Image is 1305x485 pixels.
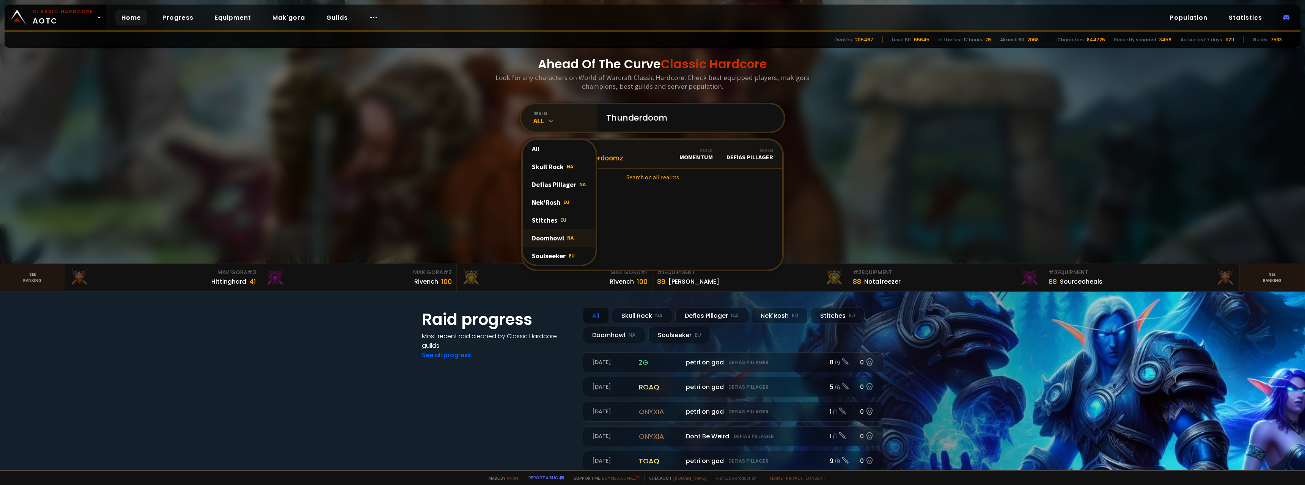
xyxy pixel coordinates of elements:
div: 29 [985,36,991,43]
small: 145.2k [790,384,806,392]
small: MVP [592,383,606,391]
div: 88 [853,276,861,287]
a: Mak'Gora#1Rîvench100 [457,264,652,291]
span: # 3 [247,268,256,276]
a: [DATE]onyxiapetri on godDefias Pillager1 /10 [583,402,883,422]
span: See details [835,359,863,366]
div: Soulseeker [523,247,596,265]
div: 7538 [1270,36,1282,43]
div: Stitches [811,308,865,324]
a: Progress [156,10,200,25]
span: NA [567,234,574,241]
div: Doomhowl [523,229,596,247]
a: #1Equipment89[PERSON_NAME] [652,264,848,291]
small: MVP [592,359,606,366]
span: See details [835,457,863,465]
span: # 3 [1049,268,1057,276]
div: Guilds [1253,36,1267,43]
div: In the last 12 hours [939,36,982,43]
span: Level 30 [573,146,623,153]
small: 197.8k [764,458,779,466]
span: Mullitrash [644,358,695,367]
h4: Most recent raid cleaned by Classic Hardcore guilds [422,331,574,350]
a: [DOMAIN_NAME] [673,475,706,481]
small: Classic Hardcore [33,8,93,15]
h3: Look for any characters on World of Warcraft Classic Hardcore. Check best equipped players, mak'g... [492,73,813,91]
div: Characters [1057,36,1084,43]
span: Support me, [569,475,640,481]
div: Skull Rock [612,308,672,324]
div: Skull Rock [523,158,596,176]
a: Statistics [1223,10,1268,25]
small: 86.2k [677,433,690,441]
div: Soulseeker [648,327,711,343]
a: #2Equipment88Notafreezer [848,264,1044,291]
a: Seeranking [1240,264,1305,291]
small: EU [792,312,798,320]
div: 88 [1049,276,1057,287]
div: Momentum [679,148,713,161]
span: See details [835,408,863,416]
small: 86.6k [764,359,778,367]
span: Clunked [734,358,778,367]
a: Consent [805,475,825,481]
small: MVP [592,433,606,440]
div: Level 60 [892,36,911,43]
small: 298.5k [679,384,695,392]
div: 844725 [1087,36,1105,43]
div: 65645 [914,36,929,43]
a: #3Equipment88Sourceoheals [1044,264,1240,291]
div: Almost 60 [1000,36,1024,43]
div: Realm [726,148,773,153]
small: NA [628,331,636,339]
a: [DATE]zgpetri on godDefias Pillager8 /90 [583,352,883,372]
div: 100 [441,276,452,287]
div: Mak'Gora [461,268,648,276]
small: MVP [592,457,606,465]
div: Equipment [853,268,1039,276]
div: 41 [249,276,256,287]
small: 17.9k [764,433,776,441]
span: Classic Hardcore [661,55,767,72]
a: See all progress [422,351,471,359]
small: MVP [592,408,606,416]
small: 707.8k [671,458,688,466]
span: Checkout [644,475,706,481]
div: All [583,308,609,324]
h1: Ahead Of The Curve [538,55,767,73]
a: Privacy [786,475,802,481]
a: Terms [769,475,783,481]
span: v. d752d5 - production [711,475,756,481]
div: 100 [637,276,648,287]
a: Classic HardcoreAOTC [5,5,106,30]
small: 12k [752,409,760,416]
a: Equipment [209,10,257,25]
div: All [533,116,597,125]
a: Mak'Gora#2Rivench100 [261,264,457,291]
small: EU [849,312,855,320]
span: Hx [644,407,666,417]
span: Mullitrash [644,383,695,392]
span: Yoohtroll [644,432,690,441]
small: 66k [656,409,666,416]
span: Sourceoheals [705,407,760,417]
div: Rîvench [610,277,634,286]
div: Recently scanned [1114,36,1156,43]
div: Rivench [414,277,438,286]
span: Made by [484,475,518,481]
span: AOTC [33,8,93,27]
span: Pilzyfraud [730,432,776,441]
span: Priestwing [728,457,779,466]
a: Level30ThunderdoomzGuildMomentumRealmDefias Pillager [523,140,782,169]
div: 2068 [1027,36,1039,43]
a: [DATE]toaqpetri on godDefias Pillager9 /90 [583,451,883,471]
span: EU [560,217,566,223]
a: a fan [507,475,518,481]
div: Equipment [1049,268,1235,276]
div: realm [533,111,597,116]
a: Mak'gora [266,10,311,25]
div: Deaths [835,36,852,43]
div: Nek'Rosh [523,193,596,211]
div: Stitches [523,211,596,229]
span: EU [569,252,575,259]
